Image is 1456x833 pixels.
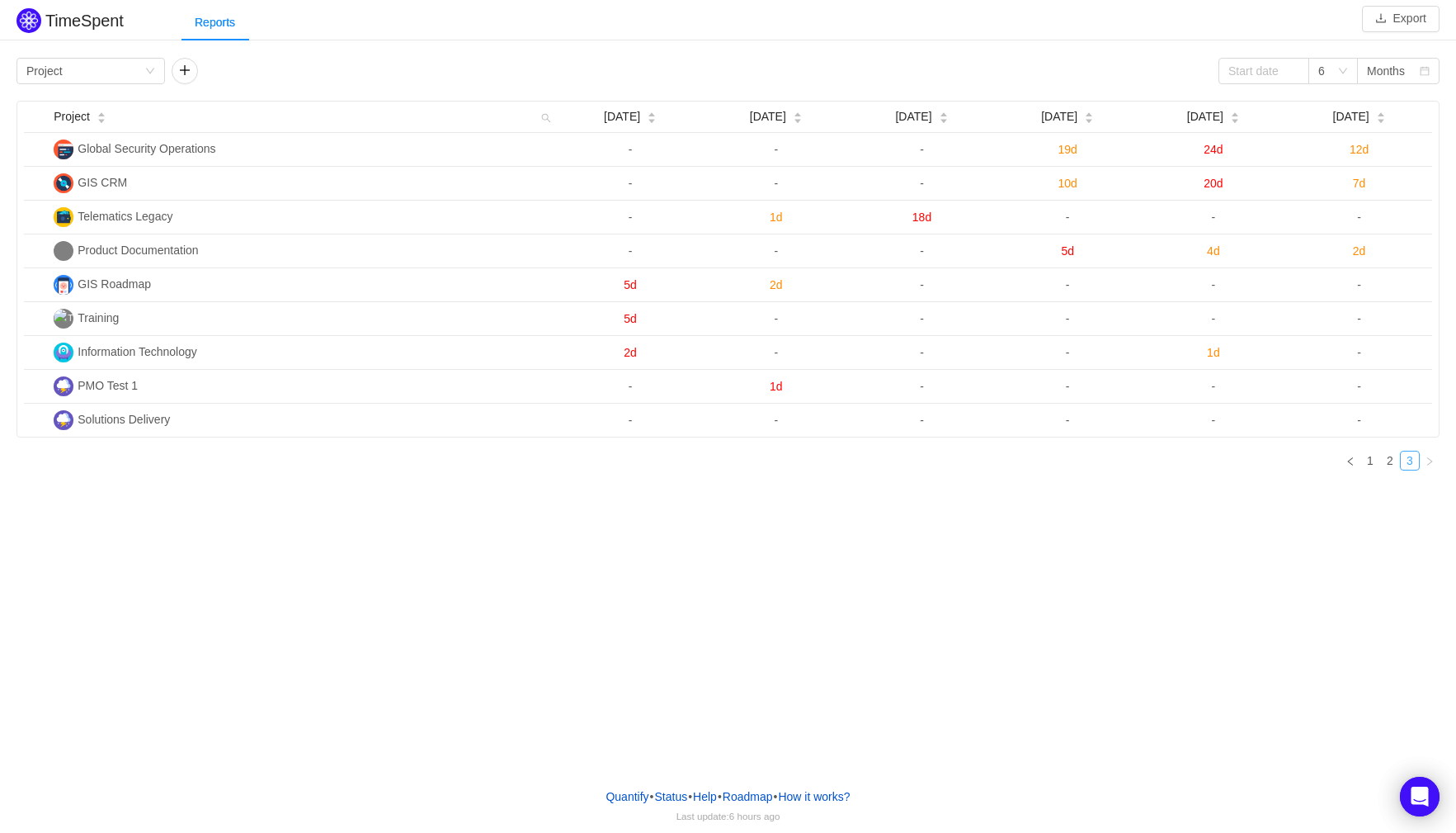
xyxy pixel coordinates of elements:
span: - [1066,346,1070,359]
span: GIS Roadmap [78,277,151,291]
span: - [920,380,924,393]
span: 2d [624,346,637,359]
i: icon: caret-down [648,116,657,121]
div: 6 [1318,59,1325,83]
h2: TimeSpent [45,12,124,30]
i: icon: caret-up [97,111,106,116]
i: icon: right [1425,457,1435,466]
span: - [774,177,778,190]
span: - [920,244,924,258]
i: icon: caret-up [648,111,657,116]
div: Reports [181,4,248,41]
button: icon: downloadExport [1362,6,1440,32]
span: - [1212,278,1216,291]
span: - [774,414,778,427]
div: Sort [647,110,657,121]
i: icon: caret-up [1230,111,1239,116]
span: 6 hours ago [729,811,780,821]
span: 20d [1204,177,1223,190]
span: Training [78,311,119,324]
img: TL [54,207,73,227]
span: - [774,143,778,156]
i: icon: caret-up [793,111,802,116]
a: Quantify [605,784,649,809]
img: GS [54,140,73,159]
span: - [1212,414,1216,427]
i: icon: down [1338,66,1348,78]
i: icon: calendar [1420,66,1430,78]
span: 24d [1204,143,1223,156]
div: Months [1367,59,1405,83]
span: - [1066,380,1070,393]
span: - [1357,211,1361,224]
span: - [629,380,633,393]
span: - [920,414,924,427]
span: [DATE] [1333,108,1369,125]
i: icon: caret-down [939,116,948,121]
button: How it works? [777,784,851,809]
span: 10d [1058,177,1077,190]
div: Project [26,59,63,83]
span: [DATE] [895,108,931,125]
span: - [774,346,778,359]
div: Sort [97,110,106,121]
span: - [1066,414,1070,427]
li: 3 [1400,451,1420,471]
i: icon: left [1345,457,1355,466]
i: icon: caret-up [1085,111,1094,116]
a: 2 [1381,452,1399,470]
span: PMO Test 1 [78,379,138,392]
div: Sort [1230,110,1240,121]
span: 2d [770,278,783,291]
i: icon: caret-down [97,116,106,121]
a: 3 [1401,452,1419,470]
img: IT [54,343,73,362]
img: SD [54,410,73,430]
span: - [1212,312,1216,325]
img: Quantify logo [16,8,41,33]
span: Solutions Delivery [78,413,170,426]
span: • [718,790,722,803]
span: 18d [912,211,931,224]
div: Sort [1084,110,1094,121]
div: Sort [1376,110,1386,121]
span: • [688,790,692,803]
input: Start date [1218,58,1309,84]
a: 1 [1361,452,1379,470]
a: Roadmap [722,784,774,809]
i: icon: caret-up [1376,111,1385,116]
span: 4d [1207,244,1220,258]
span: - [629,211,633,224]
i: icon: caret-down [1085,116,1094,121]
a: Status [653,784,688,809]
span: - [629,143,633,156]
span: Product Documentation [78,244,198,257]
span: - [629,244,633,258]
span: - [1212,380,1216,393]
img: GC [54,173,73,193]
li: 1 [1360,451,1380,471]
img: PT [54,376,73,396]
span: - [629,177,633,190]
img: T [54,309,73,329]
span: - [1357,414,1361,427]
span: GIS CRM [78,176,127,189]
span: - [1357,312,1361,325]
span: - [1357,380,1361,393]
span: 5d [624,278,637,291]
span: - [1212,211,1216,224]
span: 2d [1353,244,1366,258]
span: 19d [1058,143,1077,156]
span: - [920,143,924,156]
span: - [1066,312,1070,325]
div: Sort [793,110,803,121]
span: [DATE] [1187,108,1223,125]
span: 12d [1350,143,1369,156]
i: icon: caret-down [793,116,802,121]
span: 7d [1353,177,1366,190]
span: - [1066,211,1070,224]
span: - [774,312,778,325]
span: - [920,346,924,359]
i: icon: search [535,102,558,132]
li: Next Page [1420,451,1440,471]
